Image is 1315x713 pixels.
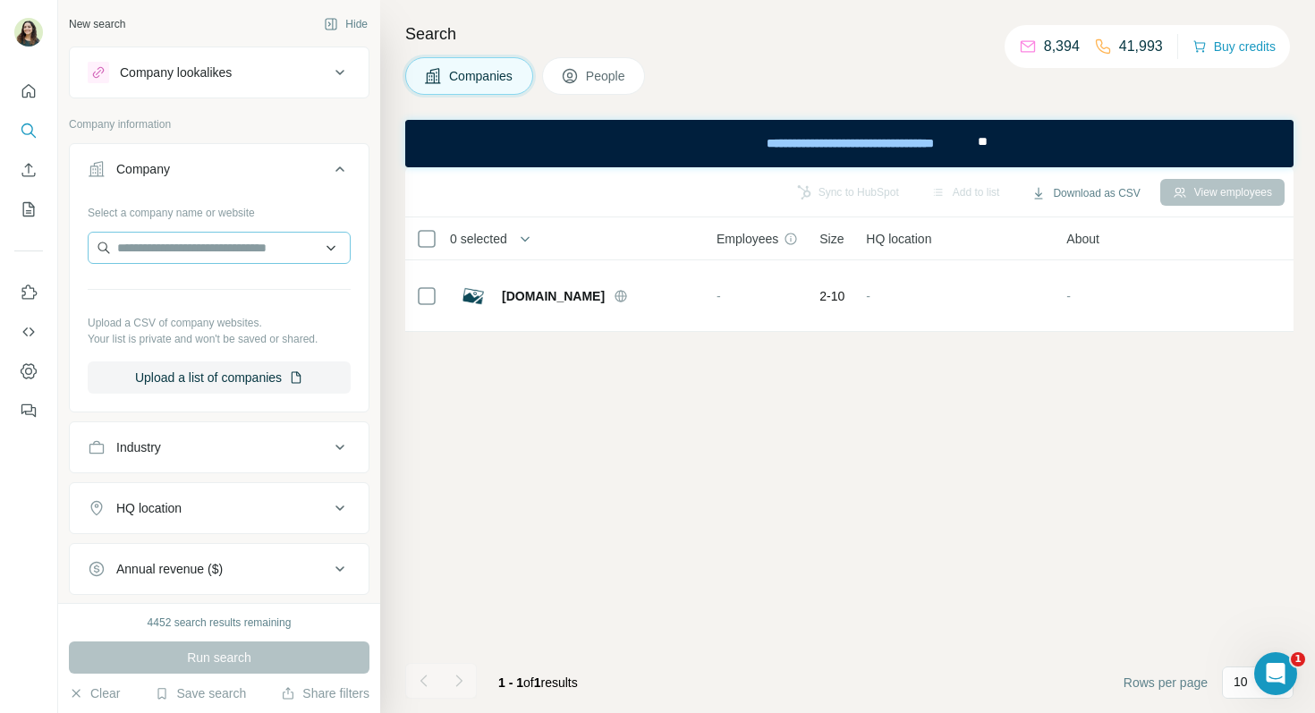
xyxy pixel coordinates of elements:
div: Industry [116,438,161,456]
div: HQ location [116,499,182,517]
span: 1 [534,675,541,690]
img: Logo of universaljobber.com [459,282,488,310]
span: Size [819,230,844,248]
button: Clear [69,684,120,702]
button: Upload a list of companies [88,361,351,394]
div: Company lookalikes [120,64,232,81]
span: 1 [1291,652,1305,666]
button: Search [14,115,43,147]
button: Industry [70,426,369,469]
button: Company [70,148,369,198]
span: [DOMAIN_NAME] [502,287,605,305]
div: 4452 search results remaining [148,615,292,631]
span: Rows per page [1124,674,1208,692]
button: Download as CSV [1019,180,1152,207]
span: 1 - 1 [498,675,523,690]
p: 41,993 [1119,36,1163,57]
span: Employees [717,230,778,248]
span: - [866,289,870,303]
p: Upload a CSV of company websites. [88,315,351,331]
span: 2-10 [819,287,844,305]
span: About [1066,230,1099,248]
p: Your list is private and won't be saved or shared. [88,331,351,347]
span: - [717,289,721,303]
span: of [523,675,534,690]
button: Use Surfe API [14,316,43,348]
p: 8,394 [1044,36,1080,57]
button: Company lookalikes [70,51,369,94]
button: Save search [155,684,246,702]
button: Use Surfe on LinkedIn [14,276,43,309]
div: Annual revenue ($) [116,560,223,578]
span: People [586,67,627,85]
span: results [498,675,578,690]
button: HQ location [70,487,369,530]
button: Feedback [14,395,43,427]
span: - [1066,289,1071,303]
iframe: Intercom live chat [1254,652,1297,695]
img: Avatar [14,18,43,47]
span: 0 selected [450,230,507,248]
button: Quick start [14,75,43,107]
button: Annual revenue ($) [70,547,369,590]
p: 10 [1234,673,1248,691]
button: Buy credits [1192,34,1276,59]
span: Companies [449,67,514,85]
div: Company [116,160,170,178]
button: Hide [311,11,380,38]
button: Enrich CSV [14,154,43,186]
div: New search [69,16,125,32]
h4: Search [405,21,1294,47]
button: My lists [14,193,43,225]
div: Select a company name or website [88,198,351,221]
button: Dashboard [14,355,43,387]
p: Company information [69,116,369,132]
button: Share filters [281,684,369,702]
iframe: Banner [405,120,1294,167]
span: HQ location [866,230,931,248]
